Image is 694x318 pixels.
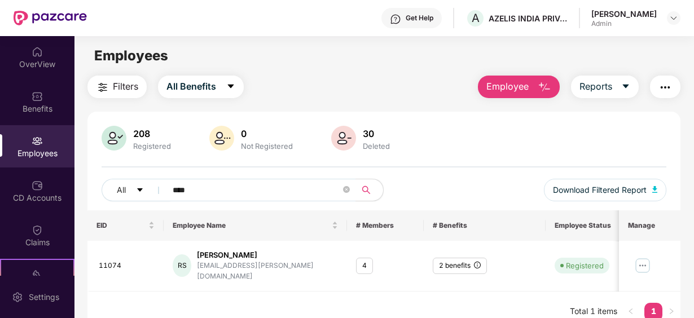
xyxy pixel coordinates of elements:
[117,184,126,196] span: All
[355,185,377,195] span: search
[361,128,392,139] div: 30
[634,257,652,275] img: manageButton
[96,221,146,230] span: EID
[32,91,43,102] img: svg+xml;base64,PHN2ZyBpZD0iQmVuZWZpdHMiIHhtbG5zPSJodHRwOi8vd3d3LnczLm9yZy8yMDAwL3N2ZyIgd2lkdGg9Ij...
[131,142,173,151] div: Registered
[538,81,551,94] img: svg+xml;base64,PHN2ZyB4bWxucz0iaHR0cDovL3d3dy53My5vcmcvMjAwMC9zdmciIHhtbG5zOnhsaW5rPSJodHRwOi8vd3...
[361,142,392,151] div: Deleted
[669,14,678,23] img: svg+xml;base64,PHN2ZyBpZD0iRHJvcGRvd24tMzJ4MzIiIHhtbG5zPSJodHRwOi8vd3d3LnczLm9yZy8yMDAwL3N2ZyIgd2...
[239,142,295,151] div: Not Registered
[571,76,639,98] button: Reportscaret-down
[164,210,347,241] th: Employee Name
[32,180,43,191] img: svg+xml;base64,PHN2ZyBpZD0iQ0RfQWNjb3VudHMiIGRhdGEtbmFtZT0iQ0QgQWNjb3VudHMiIHhtbG5zPSJodHRwOi8vd3...
[32,135,43,147] img: svg+xml;base64,PHN2ZyBpZD0iRW1wbG95ZWVzIiB4bWxucz0iaHR0cDovL3d3dy53My5vcmcvMjAwMC9zdmciIHdpZHRoPS...
[87,76,147,98] button: Filters
[197,260,338,282] div: [EMAIL_ADDRESS][PERSON_NAME][DOMAIN_NAME]
[102,179,170,201] button: Allcaret-down
[131,128,173,139] div: 208
[94,47,168,64] span: Employees
[489,13,568,24] div: AZELIS INDIA PRIVATE LIMITED
[113,79,138,94] span: Filters
[96,81,109,94] img: svg+xml;base64,PHN2ZyB4bWxucz0iaHR0cDovL3d3dy53My5vcmcvMjAwMC9zdmciIHdpZHRoPSIyNCIgaGVpZ2h0PSIyNC...
[158,76,244,98] button: All Benefitscaret-down
[99,260,155,271] div: 11074
[87,210,164,241] th: EID
[343,185,350,196] span: close-circle
[343,186,350,193] span: close-circle
[25,291,63,303] div: Settings
[566,260,604,271] div: Registered
[553,184,647,196] span: Download Filtered Report
[478,76,560,98] button: Employee
[555,221,651,230] span: Employee Status
[591,8,657,19] div: [PERSON_NAME]
[424,210,546,241] th: # Benefits
[356,258,373,274] div: 4
[32,224,43,236] img: svg+xml;base64,PHN2ZyBpZD0iQ2xhaW0iIHhtbG5zPSJodHRwOi8vd3d3LnczLm9yZy8yMDAwL3N2ZyIgd2lkdGg9IjIwIi...
[32,46,43,58] img: svg+xml;base64,PHN2ZyBpZD0iSG9tZSIgeG1sbnM9Imh0dHA6Ly93d3cudzMub3JnLzIwMDAvc3ZnIiB3aWR0aD0iMjAiIG...
[546,210,668,241] th: Employee Status
[474,262,481,268] span: info-circle
[331,126,356,151] img: svg+xml;base64,PHN2ZyB4bWxucz0iaHR0cDovL3d3dy53My5vcmcvMjAwMC9zdmciIHhtbG5zOnhsaW5rPSJodHRwOi8vd3...
[544,179,667,201] button: Download Filtered Report
[658,81,672,94] img: svg+xml;base64,PHN2ZyB4bWxucz0iaHR0cDovL3d3dy53My5vcmcvMjAwMC9zdmciIHdpZHRoPSIyNCIgaGVpZ2h0PSIyNC...
[173,254,191,277] div: RS
[12,291,23,303] img: svg+xml;base64,PHN2ZyBpZD0iU2V0dGluZy0yMHgyMCIgeG1sbnM9Imh0dHA6Ly93d3cudzMub3JnLzIwMDAvc3ZnIiB3aW...
[652,186,658,193] img: svg+xml;base64,PHN2ZyB4bWxucz0iaHR0cDovL3d3dy53My5vcmcvMjAwMC9zdmciIHhtbG5zOnhsaW5rPSJodHRwOi8vd3...
[390,14,401,25] img: svg+xml;base64,PHN2ZyBpZD0iSGVscC0zMngzMiIgeG1sbnM9Imh0dHA6Ly93d3cudzMub3JnLzIwMDAvc3ZnIiB3aWR0aD...
[226,82,235,92] span: caret-down
[136,186,144,195] span: caret-down
[14,11,87,25] img: New Pazcare Logo
[621,82,630,92] span: caret-down
[579,79,612,94] span: Reports
[102,126,126,151] img: svg+xml;base64,PHN2ZyB4bWxucz0iaHR0cDovL3d3dy53My5vcmcvMjAwMC9zdmciIHhtbG5zOnhsaW5rPSJodHRwOi8vd3...
[433,258,487,274] div: 2 benefits
[209,126,234,151] img: svg+xml;base64,PHN2ZyB4bWxucz0iaHR0cDovL3d3dy53My5vcmcvMjAwMC9zdmciIHhtbG5zOnhsaW5rPSJodHRwOi8vd3...
[591,19,657,28] div: Admin
[486,79,529,94] span: Employee
[406,14,433,23] div: Get Help
[668,308,675,315] span: right
[627,308,634,315] span: left
[173,221,330,230] span: Employee Name
[239,128,295,139] div: 0
[347,210,423,241] th: # Members
[620,210,680,241] th: Manage
[197,250,338,260] div: [PERSON_NAME]
[166,79,216,94] span: All Benefits
[472,11,480,25] span: A
[32,269,43,280] img: svg+xml;base64,PHN2ZyB4bWxucz0iaHR0cDovL3d3dy53My5vcmcvMjAwMC9zdmciIHdpZHRoPSIyMSIgaGVpZ2h0PSIyMC...
[355,179,384,201] button: search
